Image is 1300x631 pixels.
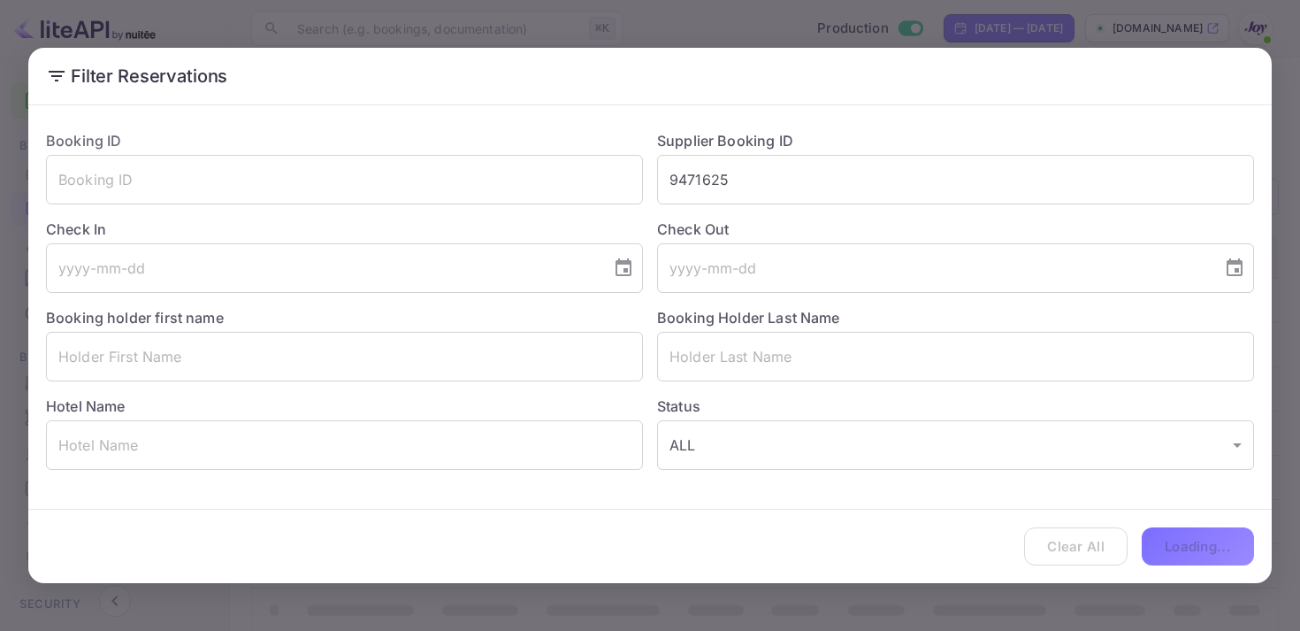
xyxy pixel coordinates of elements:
[46,219,643,240] label: Check In
[46,332,643,381] input: Holder First Name
[606,250,641,286] button: Choose date
[657,155,1254,204] input: Supplier Booking ID
[657,219,1254,240] label: Check Out
[46,397,126,415] label: Hotel Name
[46,132,122,150] label: Booking ID
[46,420,643,470] input: Hotel Name
[46,243,599,293] input: yyyy-mm-dd
[657,243,1210,293] input: yyyy-mm-dd
[28,48,1272,104] h2: Filter Reservations
[46,155,643,204] input: Booking ID
[46,309,224,327] label: Booking holder first name
[657,420,1254,470] div: ALL
[657,309,840,327] label: Booking Holder Last Name
[657,132,793,150] label: Supplier Booking ID
[657,332,1254,381] input: Holder Last Name
[657,396,1254,417] label: Status
[1217,250,1252,286] button: Choose date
